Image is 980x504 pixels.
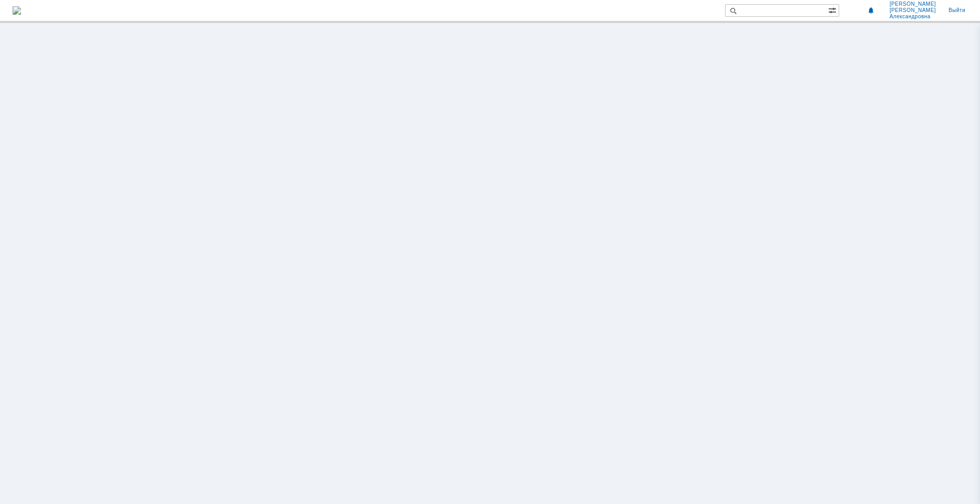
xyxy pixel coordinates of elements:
img: logo [13,6,21,15]
span: [PERSON_NAME] [889,7,936,14]
span: Расширенный поиск [828,5,839,15]
a: Перейти на домашнюю страницу [13,6,21,15]
span: [PERSON_NAME] [889,1,936,7]
span: Александровна [889,14,936,20]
